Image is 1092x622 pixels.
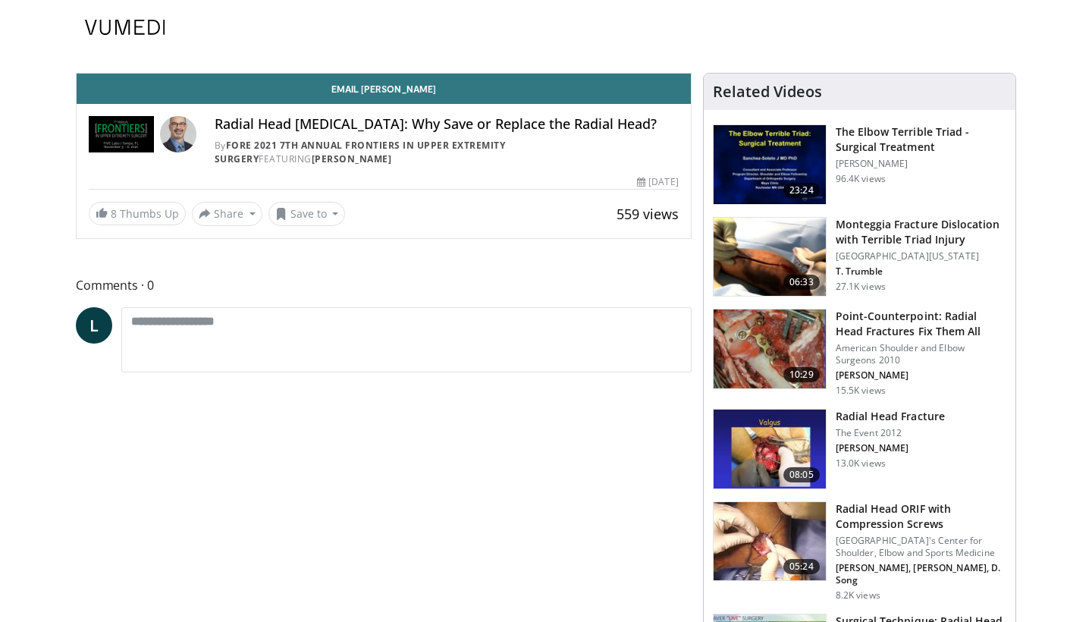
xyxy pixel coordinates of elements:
[77,74,691,104] a: Email [PERSON_NAME]
[836,250,1006,262] p: [GEOGRAPHIC_DATA][US_STATE]
[836,342,1006,366] p: American Shoulder and Elbow Surgeons 2010
[76,275,692,295] span: Comments 0
[714,125,826,204] img: 162531_0000_1.png.150x105_q85_crop-smart_upscale.jpg
[836,409,945,424] h3: Radial Head Fracture
[617,205,679,223] span: 559 views
[836,501,1006,532] h3: Radial Head ORIF with Compression Screws
[783,183,820,198] span: 23:24
[836,217,1006,247] h3: Monteggia Fracture Dislocation with Terrible Triad Injury
[836,562,1006,586] p: [PERSON_NAME], [PERSON_NAME], D. Song
[713,124,1006,205] a: 23:24 The Elbow Terrible Triad - Surgical Treatment [PERSON_NAME] 96.4K views
[312,152,392,165] a: [PERSON_NAME]
[89,116,154,152] img: FORE 2021 7th Annual Frontiers in Upper Extremity Surgery
[637,175,678,189] div: [DATE]
[76,307,112,344] a: L
[713,309,1006,397] a: 10:29 Point-Counterpoint: Radial Head Fractures Fix Them All American Shoulder and Elbow Surgeons...
[215,139,679,166] div: By FEATURING
[783,559,820,574] span: 05:24
[836,158,1006,170] p: [PERSON_NAME]
[836,369,1006,382] p: [PERSON_NAME]
[836,309,1006,339] h3: Point-Counterpoint: Radial Head Fractures Fix Them All
[160,116,196,152] img: Avatar
[713,83,822,101] h4: Related Videos
[836,281,886,293] p: 27.1K views
[836,427,945,439] p: The Event 2012
[714,309,826,388] img: marra_1.png.150x105_q85_crop-smart_upscale.jpg
[836,535,1006,559] p: [GEOGRAPHIC_DATA]'s Center for Shoulder, Elbow and Sports Medicine
[714,502,826,581] img: 3327b311-1e95-4e56-a2c3-0b32974b429b.150x105_q85_crop-smart_upscale.jpg
[783,367,820,382] span: 10:29
[215,116,679,133] h4: Radial Head [MEDICAL_DATA]: Why Save or Replace the Radial Head?
[836,442,945,454] p: [PERSON_NAME]
[192,202,262,226] button: Share
[836,265,1006,278] p: T. Trumble
[836,385,886,397] p: 15.5K views
[713,501,1006,602] a: 05:24 Radial Head ORIF with Compression Screws [GEOGRAPHIC_DATA]'s Center for Shoulder, Elbow and...
[783,467,820,482] span: 08:05
[836,457,886,470] p: 13.0K views
[836,589,880,602] p: 8.2K views
[85,20,165,35] img: VuMedi Logo
[215,139,506,165] a: FORE 2021 7th Annual Frontiers in Upper Extremity Surgery
[111,206,117,221] span: 8
[268,202,346,226] button: Save to
[713,217,1006,297] a: 06:33 Monteggia Fracture Dislocation with Terrible Triad Injury [GEOGRAPHIC_DATA][US_STATE] T. Tr...
[783,275,820,290] span: 06:33
[714,410,826,488] img: heCDP4pTuni5z6vX4xMDoxOmtxOwKG7D_1.150x105_q85_crop-smart_upscale.jpg
[89,202,186,225] a: 8 Thumbs Up
[836,124,1006,155] h3: The Elbow Terrible Triad - Surgical Treatment
[836,173,886,185] p: 96.4K views
[714,218,826,297] img: 76186_0000_3.png.150x105_q85_crop-smart_upscale.jpg
[713,409,1006,489] a: 08:05 Radial Head Fracture The Event 2012 [PERSON_NAME] 13.0K views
